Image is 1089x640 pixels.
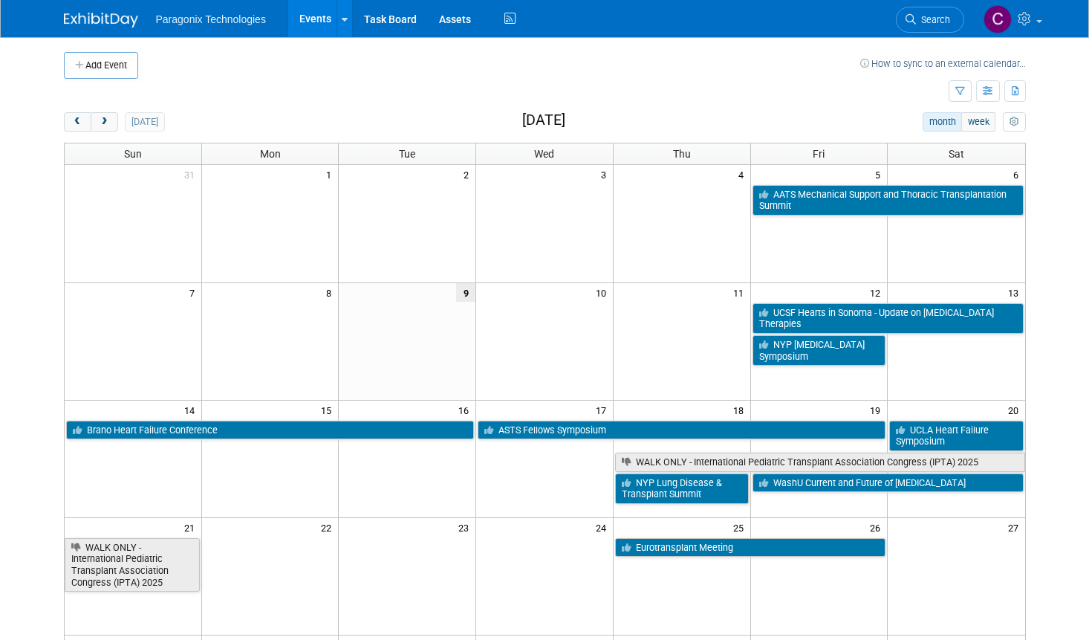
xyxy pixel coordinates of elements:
span: 5 [874,165,887,184]
a: UCSF Hearts in Sonoma - Update on [MEDICAL_DATA] Therapies [752,303,1024,334]
span: 26 [868,518,887,537]
span: Wed [534,148,554,160]
span: Sat [949,148,964,160]
span: Sun [124,148,142,160]
span: 10 [594,283,613,302]
a: UCLA Heart Failure Symposium [889,421,1023,451]
span: Fri [813,148,825,160]
a: NYP [MEDICAL_DATA] Symposium [752,335,886,366]
span: 17 [594,401,613,419]
span: 25 [732,518,750,537]
button: prev [64,112,91,132]
button: myCustomButton [1003,112,1025,132]
i: Personalize Calendar [1010,117,1019,127]
a: ASTS Fellows Symposium [478,421,885,440]
span: 20 [1007,401,1025,419]
span: Search [916,14,950,25]
span: 9 [456,283,475,302]
span: Mon [260,148,281,160]
span: Paragonix Technologies [156,13,266,25]
h2: [DATE] [522,112,565,129]
span: 27 [1007,518,1025,537]
span: Tue [399,148,415,160]
span: 4 [737,165,750,184]
button: week [961,112,995,132]
span: 13 [1007,283,1025,302]
a: Brano Heart Failure Conference [66,421,475,440]
img: ExhibitDay [64,13,138,28]
span: 2 [462,165,475,184]
a: WashU Current and Future of [MEDICAL_DATA] [752,473,1024,493]
span: 18 [732,401,750,419]
span: 12 [868,283,887,302]
span: 22 [319,518,338,537]
span: 6 [1012,165,1025,184]
button: month [923,112,962,132]
span: 31 [183,165,201,184]
span: Thu [673,148,691,160]
span: 23 [457,518,475,537]
span: 14 [183,401,201,419]
span: 8 [325,283,338,302]
a: How to sync to an external calendar... [860,58,1026,69]
a: WALK ONLY - International Pediatric Transplant Association Congress (IPTA) 2025 [615,453,1025,472]
a: Eurotransplant Meeting [615,538,885,557]
a: Search [896,7,964,33]
a: WALK ONLY - International Pediatric Transplant Association Congress (IPTA) 2025 [65,538,200,592]
img: Corinne McNamara [984,5,1012,33]
span: 16 [457,401,475,419]
span: 21 [183,518,201,537]
button: next [91,112,118,132]
button: [DATE] [125,112,164,132]
span: 11 [732,283,750,302]
span: 15 [319,401,338,419]
span: 1 [325,165,338,184]
a: NYP Lung Disease & Transplant Summit [615,473,749,504]
a: AATS Mechanical Support and Thoracic Transplantation Summit [752,185,1024,216]
span: 19 [868,401,887,419]
button: Add Event [64,52,138,79]
span: 24 [594,518,613,537]
span: 3 [599,165,613,184]
span: 7 [188,283,201,302]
